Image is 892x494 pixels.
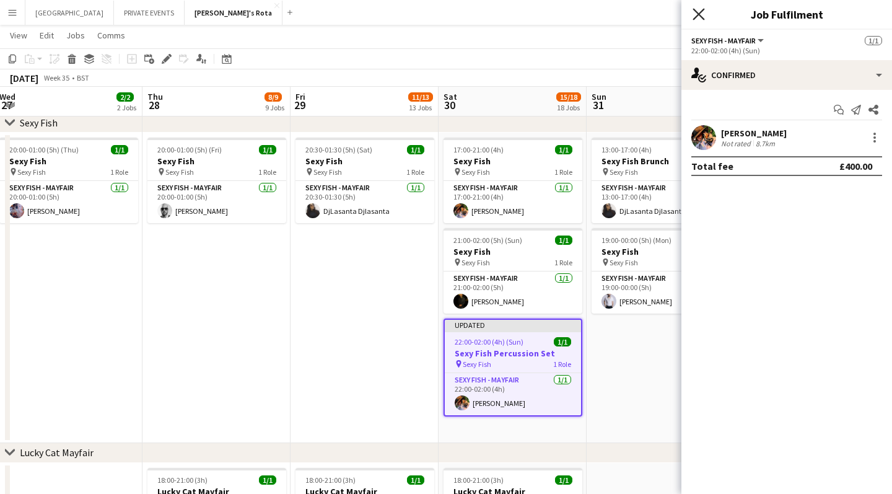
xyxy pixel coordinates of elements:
[453,475,504,485] span: 18:00-21:00 (3h)
[20,117,58,129] div: Sexy Fish
[453,236,522,245] span: 21:00-02:00 (5h) (Sun)
[407,145,424,154] span: 1/1
[147,181,286,223] app-card-role: SEXY FISH - MAYFAIR1/120:00-01:00 (5h)[PERSON_NAME]
[147,91,163,102] span: Thu
[406,167,424,177] span: 1 Role
[407,475,424,485] span: 1/1
[681,6,892,22] h3: Job Fulfilment
[592,156,730,167] h3: Sexy Fish Brunch
[295,91,305,102] span: Fri
[553,359,571,369] span: 1 Role
[313,167,342,177] span: Sexy Fish
[445,348,581,359] h3: Sexy Fish Percussion Set
[117,103,136,112] div: 2 Jobs
[592,138,730,223] app-job-card: 13:00-17:00 (4h)1/1Sexy Fish Brunch Sexy Fish1 RoleSEXY FISH - MAYFAIR1/113:00-17:00 (4h)DjLasant...
[554,258,572,267] span: 1 Role
[265,92,282,102] span: 8/9
[295,156,434,167] h3: Sexy Fish
[444,91,457,102] span: Sat
[554,167,572,177] span: 1 Role
[691,36,766,45] button: SEXY FISH - MAYFAIR
[592,91,606,102] span: Sun
[590,98,606,112] span: 31
[114,1,185,25] button: PRIVATE EVENTS
[865,36,882,45] span: 1/1
[10,72,38,84] div: [DATE]
[753,139,777,148] div: 8.7km
[691,160,733,172] div: Total fee
[681,60,892,90] div: Confirmed
[40,30,54,41] span: Edit
[409,103,432,112] div: 13 Jobs
[66,30,85,41] span: Jobs
[294,98,305,112] span: 29
[20,446,94,459] div: Lucky Cat Mayfair
[25,1,114,25] button: [GEOGRAPHIC_DATA]
[555,475,572,485] span: 1/1
[92,27,130,43] a: Comms
[258,167,276,177] span: 1 Role
[592,271,730,314] app-card-role: SEXY FISH - MAYFAIR1/119:00-00:00 (5h)[PERSON_NAME]
[77,73,89,82] div: BST
[592,181,730,223] app-card-role: SEXY FISH - MAYFAIR1/113:00-17:00 (4h)DjLasanta Djlasanta
[41,73,72,82] span: Week 35
[17,167,46,177] span: Sexy Fish
[10,30,27,41] span: View
[442,98,457,112] span: 30
[444,228,582,314] app-job-card: 21:00-02:00 (5h) (Sun)1/1Sexy Fish Sexy Fish1 RoleSEXY FISH - MAYFAIR1/121:00-02:00 (5h)[PERSON_N...
[408,92,433,102] span: 11/13
[556,92,581,102] span: 15/18
[610,167,638,177] span: Sexy Fish
[110,167,128,177] span: 1 Role
[444,156,582,167] h3: Sexy Fish
[305,475,356,485] span: 18:00-21:00 (3h)
[592,246,730,257] h3: Sexy Fish
[265,103,284,112] div: 9 Jobs
[295,138,434,223] app-job-card: 20:30-01:30 (5h) (Sat)1/1Sexy Fish Sexy Fish1 RoleSEXY FISH - MAYFAIR1/120:30-01:30 (5h)DjLasanta...
[592,228,730,314] div: 19:00-00:00 (5h) (Mon)1/1Sexy Fish Sexy Fish1 RoleSEXY FISH - MAYFAIR1/119:00-00:00 (5h)[PERSON_N...
[444,246,582,257] h3: Sexy Fish
[259,475,276,485] span: 1/1
[445,320,581,330] div: Updated
[116,92,134,102] span: 2/2
[555,145,572,154] span: 1/1
[185,1,282,25] button: [PERSON_NAME]'s Rota
[444,271,582,314] app-card-role: SEXY FISH - MAYFAIR1/121:00-02:00 (5h)[PERSON_NAME]
[157,475,208,485] span: 18:00-21:00 (3h)
[721,128,787,139] div: [PERSON_NAME]
[9,145,79,154] span: 20:00-01:00 (5h) (Thu)
[721,139,753,148] div: Not rated
[601,145,652,154] span: 13:00-17:00 (4h)
[147,138,286,223] app-job-card: 20:00-01:00 (5h) (Fri)1/1Sexy Fish Sexy Fish1 RoleSEXY FISH - MAYFAIR1/120:00-01:00 (5h)[PERSON_N...
[5,27,32,43] a: View
[610,258,638,267] span: Sexy Fish
[146,98,163,112] span: 28
[147,156,286,167] h3: Sexy Fish
[555,236,572,245] span: 1/1
[444,138,582,223] app-job-card: 17:00-21:00 (4h)1/1Sexy Fish Sexy Fish1 RoleSEXY FISH - MAYFAIR1/117:00-21:00 (4h)[PERSON_NAME]
[35,27,59,43] a: Edit
[601,236,671,245] span: 19:00-00:00 (5h) (Mon)
[445,373,581,415] app-card-role: SEXY FISH - MAYFAIR1/122:00-02:00 (4h)[PERSON_NAME]
[444,319,582,417] app-job-card: Updated22:00-02:00 (4h) (Sun)1/1Sexy Fish Percussion Set Sexy Fish1 RoleSEXY FISH - MAYFAIR1/122:...
[444,181,582,223] app-card-role: SEXY FISH - MAYFAIR1/117:00-21:00 (4h)[PERSON_NAME]
[453,145,504,154] span: 17:00-21:00 (4h)
[157,145,222,154] span: 20:00-01:00 (5h) (Fri)
[463,359,491,369] span: Sexy Fish
[165,167,194,177] span: Sexy Fish
[259,145,276,154] span: 1/1
[691,46,882,55] div: 22:00-02:00 (4h) (Sun)
[557,103,580,112] div: 18 Jobs
[111,145,128,154] span: 1/1
[455,337,523,346] span: 22:00-02:00 (4h) (Sun)
[461,167,490,177] span: Sexy Fish
[461,258,490,267] span: Sexy Fish
[554,337,571,346] span: 1/1
[97,30,125,41] span: Comms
